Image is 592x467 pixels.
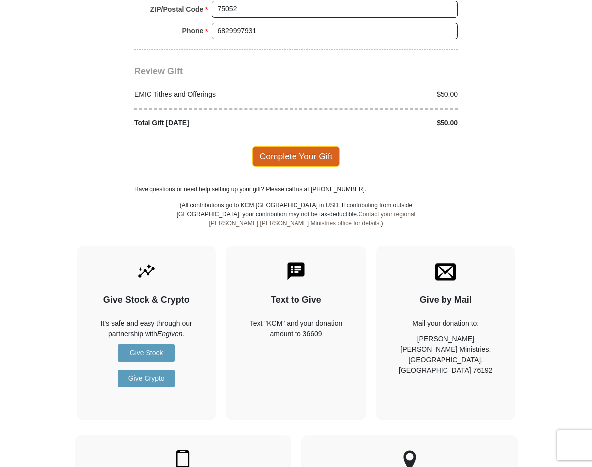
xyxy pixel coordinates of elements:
p: Have questions or need help setting up your gift? Please call us at [PHONE_NUMBER]. [134,185,458,194]
p: (All contributions go to KCM [GEOGRAPHIC_DATA] in USD. If contributing from outside [GEOGRAPHIC_D... [176,201,416,246]
span: Review Gift [134,66,183,76]
p: It's safe and easy through our partnership with [94,318,198,339]
a: Give Crypto [118,370,175,387]
div: Total Gift [DATE] [129,118,296,128]
p: Mail your donation to: [394,318,498,329]
strong: ZIP/Postal Code [150,2,204,16]
img: give-by-stock.svg [136,261,157,282]
h4: Give Stock & Crypto [94,295,198,306]
a: Give Stock [118,344,175,362]
h4: Text to Give [244,295,348,306]
h4: Give by Mail [394,295,498,306]
div: EMIC Tithes and Offerings [129,89,296,100]
img: text-to-give.svg [286,261,306,282]
span: Complete Your Gift [252,146,340,167]
div: Text "KCM" and your donation amount to 36609 [244,318,348,339]
img: envelope.svg [435,261,456,282]
p: [PERSON_NAME] [PERSON_NAME] Ministries, [GEOGRAPHIC_DATA], [GEOGRAPHIC_DATA] 76192 [394,334,498,376]
div: $50.00 [296,89,463,100]
strong: Phone [182,24,204,38]
div: $50.00 [296,118,463,128]
i: Engiven. [157,330,184,338]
